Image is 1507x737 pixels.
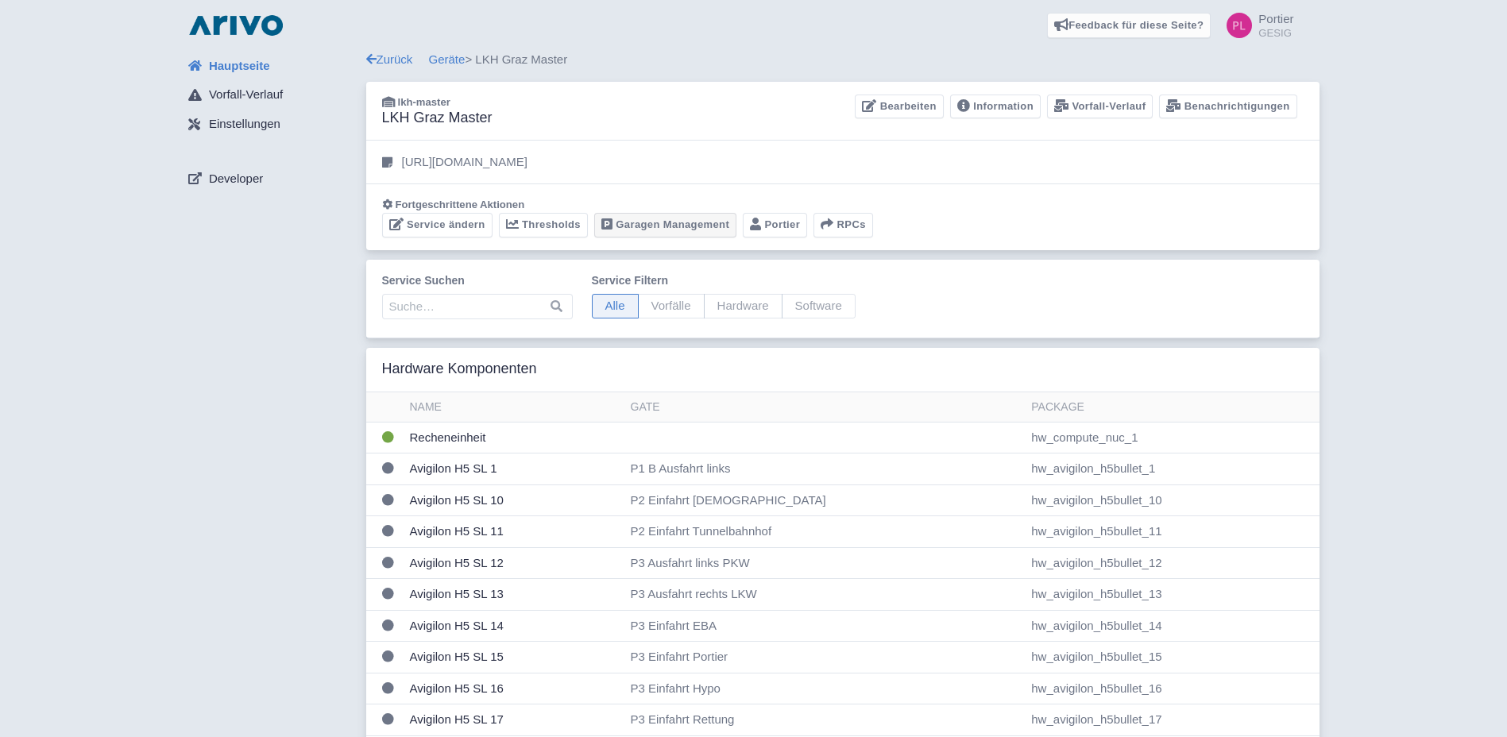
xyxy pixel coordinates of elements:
p: [URL][DOMAIN_NAME] [402,153,527,172]
td: P3 Einfahrt Rettung [624,704,1026,736]
a: Benachrichtigungen [1159,95,1296,119]
td: P3 Einfahrt Hypo [624,673,1026,704]
td: Avigilon H5 SL 13 [404,579,624,611]
span: Einstellungen [209,115,280,133]
a: Bearbeiten [855,95,943,119]
td: hw_avigilon_h5bullet_13 [1025,579,1319,611]
a: Information [950,95,1041,119]
td: P3 Einfahrt EBA [624,610,1026,642]
td: Avigilon H5 SL 11 [404,516,624,548]
span: lkh-master [398,96,450,108]
span: Developer [209,170,263,188]
span: Hauptseite [209,57,270,75]
span: Vorfall-Verlauf [209,86,283,104]
td: hw_avigilon_h5bullet_12 [1025,547,1319,579]
span: Vorfälle [638,294,705,318]
a: Einstellungen [176,110,366,140]
a: Zurück [366,52,413,66]
td: Avigilon H5 SL 12 [404,547,624,579]
h3: LKH Graz Master [382,110,493,127]
td: hw_avigilon_h5bullet_1 [1025,453,1319,485]
a: Vorfall-Verlauf [1047,95,1153,119]
td: hw_avigilon_h5bullet_11 [1025,516,1319,548]
td: hw_avigilon_h5bullet_17 [1025,704,1319,736]
td: P3 Ausfahrt rechts LKW [624,579,1026,611]
a: Thresholds [499,213,588,237]
td: Recheneinheit [404,422,624,453]
td: P2 Einfahrt Tunnelbahnhof [624,516,1026,548]
div: > LKH Graz Master [366,51,1320,69]
td: hw_compute_nuc_1 [1025,422,1319,453]
th: Package [1025,392,1319,423]
a: Portier GESIG [1217,13,1293,38]
a: Garagen Management [594,213,736,237]
td: Avigilon H5 SL 10 [404,484,624,516]
td: P1 B Ausfahrt links [624,453,1026,485]
span: Fortgeschrittene Aktionen [396,199,525,210]
a: Service ändern [382,213,493,237]
td: P3 Ausfahrt links PKW [624,547,1026,579]
a: Feedback für diese Seite? [1047,13,1211,38]
label: Service filtern [592,272,856,289]
span: Software [782,294,856,318]
a: Vorfall-Verlauf [176,80,366,110]
td: Avigilon H5 SL 17 [404,704,624,736]
a: Geräte [429,52,466,66]
td: Avigilon H5 SL 16 [404,673,624,704]
td: Avigilon H5 SL 15 [404,642,624,673]
td: Avigilon H5 SL 1 [404,453,624,485]
label: Service suchen [382,272,573,289]
td: Avigilon H5 SL 14 [404,610,624,642]
th: Name [404,392,624,423]
span: Portier [1258,12,1293,25]
a: Portier [743,213,807,237]
th: Gate [624,392,1026,423]
img: logo [185,13,287,38]
td: hw_avigilon_h5bullet_10 [1025,484,1319,516]
h3: Hardware Komponenten [382,361,537,378]
td: hw_avigilon_h5bullet_14 [1025,610,1319,642]
td: hw_avigilon_h5bullet_15 [1025,642,1319,673]
a: Developer [176,164,366,194]
td: P2 Einfahrt [DEMOGRAPHIC_DATA] [624,484,1026,516]
span: Hardware [704,294,782,318]
a: Hauptseite [176,51,366,81]
button: RPCs [813,213,873,237]
td: P3 Einfahrt Portier [624,642,1026,673]
input: Suche… [382,294,573,319]
td: hw_avigilon_h5bullet_16 [1025,673,1319,704]
span: Alle [592,294,639,318]
small: GESIG [1258,28,1293,38]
